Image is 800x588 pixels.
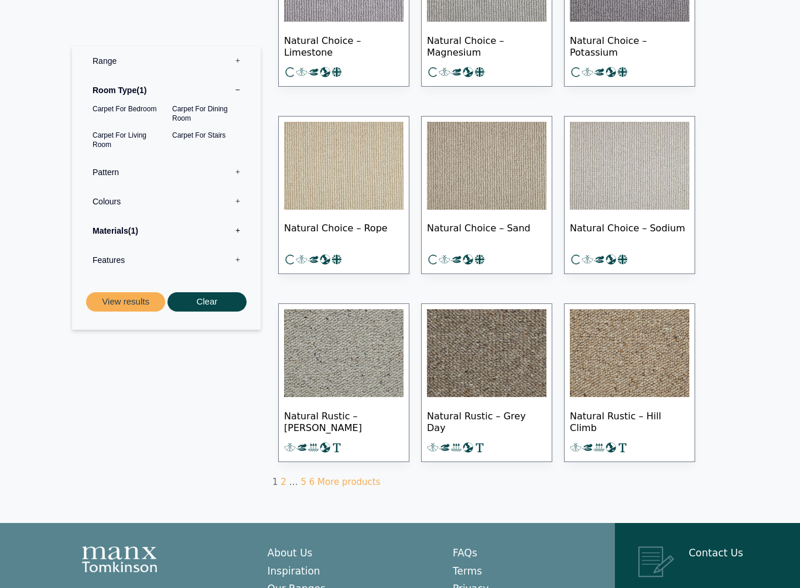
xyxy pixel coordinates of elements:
[570,309,689,397] img: Natural Rustic - Hill Climb
[289,477,298,487] span: …
[81,158,252,187] label: Pattern
[284,213,404,254] span: Natural Choice – Rope
[300,477,306,487] a: Page 5
[421,116,552,275] a: Natural Choice – Sand
[453,547,477,559] a: FAQs
[309,477,315,487] a: Page 6
[128,226,138,235] span: 1
[427,25,546,66] span: Natural Choice – Magnesium
[167,292,247,312] button: Clear
[427,213,546,254] span: Natural Choice – Sand
[81,216,252,245] label: Materials
[81,187,252,216] label: Colours
[268,565,320,577] a: Inspiration
[689,547,743,559] a: Contact Us
[317,477,380,487] a: More products
[272,477,278,487] span: Page 1
[81,76,252,105] label: Room Type
[284,25,404,66] span: Natural Choice – Limestone
[81,46,252,76] label: Range
[421,303,552,462] a: Natural Rustic Grey Day Natural Rustic – Grey Day
[86,292,165,312] button: View results
[284,401,404,442] span: Natural Rustic – [PERSON_NAME]
[564,116,695,275] a: Natural Choice – Sodium
[81,245,252,275] label: Features
[427,309,546,397] img: Natural Rustic Grey Day
[278,303,409,462] a: Natural Rustic – [PERSON_NAME]
[427,401,546,442] span: Natural Rustic – Grey Day
[281,477,286,487] a: Page 2
[278,116,409,275] a: Natural Choice – Rope
[136,86,146,95] span: 1
[570,213,689,254] span: Natural Choice – Sodium
[268,547,313,559] a: About Us
[82,546,157,572] img: Manx Tomkinson Logo
[564,303,695,462] a: Natural Rustic - Hill Climb Natural Rustic – Hill Climb
[453,565,482,577] a: Terms
[570,25,689,66] span: Natural Choice – Potassium
[570,401,689,442] span: Natural Rustic – Hill Climb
